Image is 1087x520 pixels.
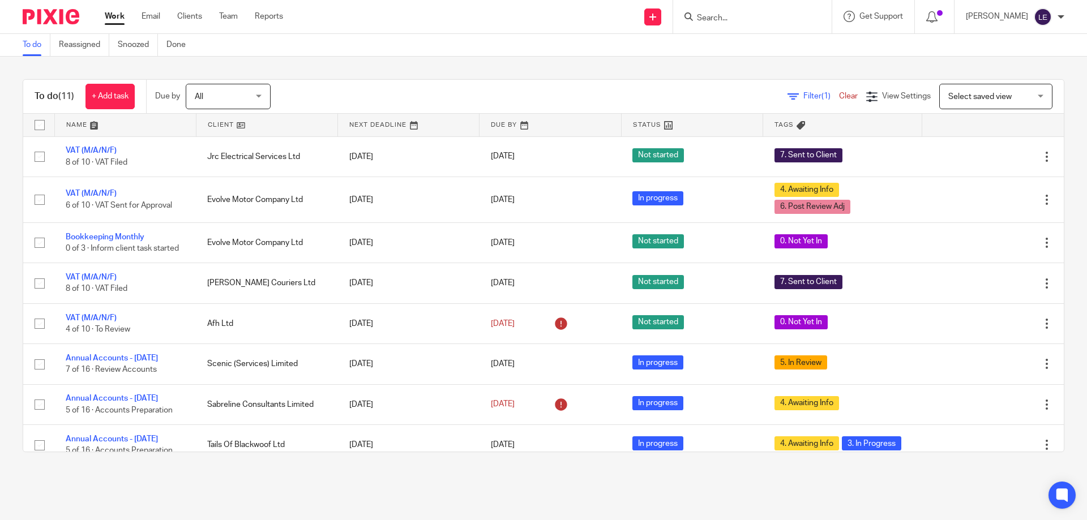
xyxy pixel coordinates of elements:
[491,401,515,409] span: [DATE]
[338,263,480,303] td: [DATE]
[966,11,1028,22] p: [PERSON_NAME]
[59,34,109,56] a: Reassigned
[35,91,74,102] h1: To do
[774,396,839,410] span: 4. Awaiting Info
[255,11,283,22] a: Reports
[491,320,515,328] span: [DATE]
[66,394,158,402] a: Annual Accounts - [DATE]
[196,222,337,263] td: Evolve Motor Company Ltd
[1034,8,1052,26] img: svg%3E
[66,285,127,293] span: 8 of 10 · VAT Filed
[196,136,337,177] td: Jrc Electrical Services Ltd
[66,244,179,252] span: 0 of 3 · Inform client task started
[859,12,903,20] span: Get Support
[774,200,850,214] span: 6. Post Review Adj
[948,93,1012,101] span: Select saved view
[219,11,238,22] a: Team
[66,190,117,197] a: VAT (M/A/N/F)
[491,196,515,204] span: [DATE]
[338,177,480,222] td: [DATE]
[23,34,50,56] a: To do
[774,234,828,248] span: 0. Not Yet In
[85,84,135,109] a: + Add task
[338,344,480,384] td: [DATE]
[839,92,858,100] a: Clear
[491,153,515,161] span: [DATE]
[491,239,515,247] span: [DATE]
[491,279,515,287] span: [DATE]
[696,14,798,24] input: Search
[774,436,839,450] span: 4. Awaiting Info
[66,314,117,322] a: VAT (M/A/N/F)
[774,183,839,197] span: 4. Awaiting Info
[196,263,337,303] td: [PERSON_NAME] Couriers Ltd
[118,34,158,56] a: Snoozed
[338,303,480,343] td: [DATE]
[66,233,144,241] a: Bookkeeping Monthly
[66,435,158,443] a: Annual Accounts - [DATE]
[177,11,202,22] a: Clients
[66,406,173,414] span: 5 of 16 · Accounts Preparation
[882,92,931,100] span: View Settings
[66,201,172,209] span: 6 of 10 · VAT Sent for Approval
[66,354,158,362] a: Annual Accounts - [DATE]
[66,325,130,333] span: 4 of 10 · To Review
[774,148,842,162] span: 7. Sent to Client
[105,11,125,22] a: Work
[66,147,117,154] a: VAT (M/A/N/F)
[66,273,117,281] a: VAT (M/A/N/F)
[196,344,337,384] td: Scenic (Services) Limited
[632,396,683,410] span: In progress
[774,355,827,369] span: 5. In Review
[803,92,839,100] span: Filter
[195,93,203,101] span: All
[196,177,337,222] td: Evolve Motor Company Ltd
[774,122,794,128] span: Tags
[66,158,127,166] span: 8 of 10 · VAT Filed
[632,436,683,450] span: In progress
[196,425,337,465] td: Tails Of Blackwoof Ltd
[491,441,515,449] span: [DATE]
[821,92,831,100] span: (1)
[632,275,684,289] span: Not started
[491,360,515,368] span: [DATE]
[23,9,79,24] img: Pixie
[338,222,480,263] td: [DATE]
[632,315,684,329] span: Not started
[338,425,480,465] td: [DATE]
[58,92,74,101] span: (11)
[842,436,901,450] span: 3. In Progress
[338,384,480,424] td: [DATE]
[774,275,842,289] span: 7. Sent to Client
[632,355,683,369] span: In progress
[632,191,683,205] span: In progress
[196,384,337,424] td: Sabreline Consultants Limited
[155,91,180,102] p: Due by
[166,34,194,56] a: Done
[774,315,828,329] span: 0. Not Yet In
[66,446,173,454] span: 5 of 16 · Accounts Preparation
[142,11,160,22] a: Email
[66,366,157,374] span: 7 of 16 · Review Accounts
[632,148,684,162] span: Not started
[338,136,480,177] td: [DATE]
[632,234,684,248] span: Not started
[196,303,337,343] td: Afh Ltd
